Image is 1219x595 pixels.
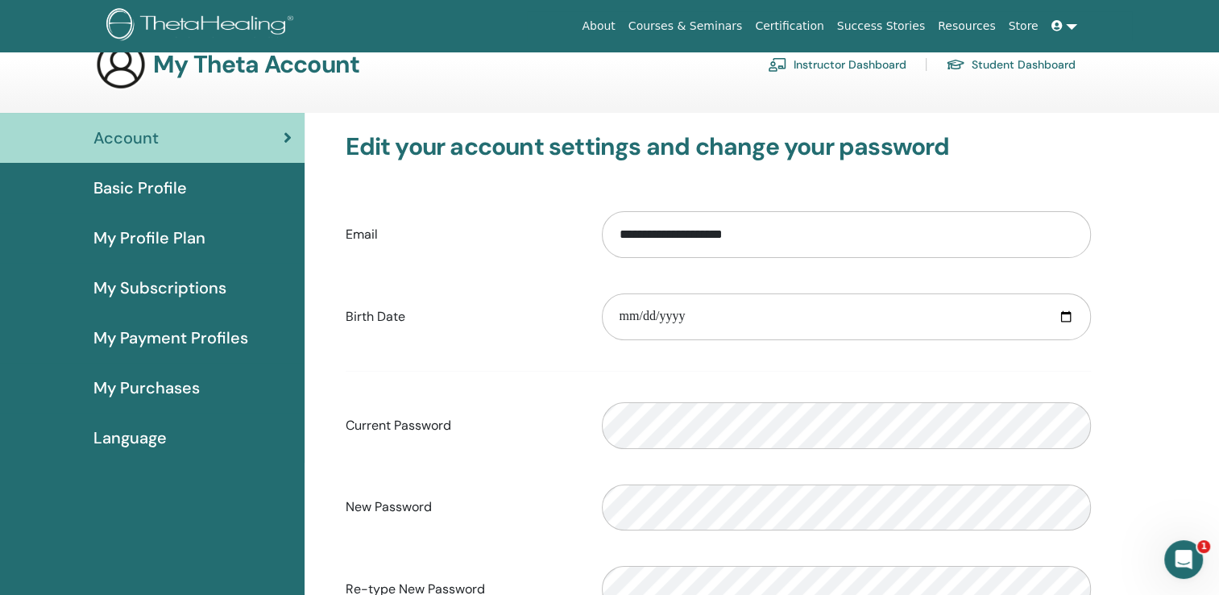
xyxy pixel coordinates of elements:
[95,39,147,90] img: generic-user-icon.jpg
[1002,11,1045,41] a: Store
[1197,540,1210,553] span: 1
[931,11,1002,41] a: Resources
[93,426,167,450] span: Language
[93,176,187,200] span: Basic Profile
[334,302,590,332] label: Birth Date
[334,410,590,441] label: Current Password
[93,226,205,250] span: My Profile Plan
[748,11,830,41] a: Certification
[575,11,621,41] a: About
[622,11,749,41] a: Courses & Seminars
[93,126,159,150] span: Account
[346,132,1091,161] h3: Edit your account settings and change your password
[153,50,359,79] h3: My Theta Account
[93,376,200,400] span: My Purchases
[768,57,787,72] img: chalkboard-teacher.svg
[946,52,1076,77] a: Student Dashboard
[831,11,931,41] a: Success Stories
[768,52,906,77] a: Instructor Dashboard
[1164,540,1203,579] iframe: Intercom live chat
[93,276,226,300] span: My Subscriptions
[93,326,248,350] span: My Payment Profiles
[334,219,590,250] label: Email
[106,8,299,44] img: logo.png
[334,492,590,522] label: New Password
[946,58,965,72] img: graduation-cap.svg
